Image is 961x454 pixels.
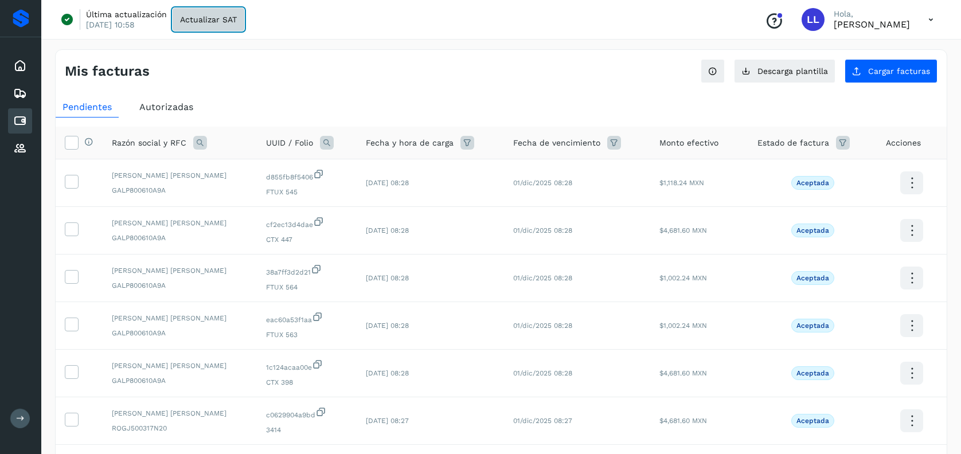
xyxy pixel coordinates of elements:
[366,226,409,234] span: [DATE] 08:28
[659,137,718,149] span: Monto efectivo
[266,330,347,340] span: FTUX 563
[366,417,409,425] span: [DATE] 08:27
[513,417,572,425] span: 01/dic/2025 08:27
[112,328,248,338] span: GALP800610A9A
[266,377,347,388] span: CTX 398
[266,406,347,420] span: c0629904a9bd
[659,369,707,377] span: $4,681.60 MXN
[112,218,248,228] span: [PERSON_NAME] [PERSON_NAME]
[8,108,32,134] div: Cuentas por pagar
[366,274,409,282] span: [DATE] 08:28
[757,137,829,149] span: Estado de factura
[112,313,248,323] span: [PERSON_NAME] [PERSON_NAME]
[366,179,409,187] span: [DATE] 08:28
[366,137,454,149] span: Fecha y hora de carga
[266,311,347,325] span: eac60a53f1aa
[868,67,930,75] span: Cargar facturas
[834,19,910,30] p: Leticia Lugo Hernandez
[112,185,248,195] span: GALP800610A9A
[513,322,572,330] span: 01/dic/2025 08:28
[266,187,347,197] span: FTUX 545
[886,137,921,149] span: Acciones
[266,359,347,373] span: 1c124acaa00e
[8,81,32,106] div: Embarques
[266,169,347,182] span: d855fb8f5406
[112,265,248,276] span: [PERSON_NAME] [PERSON_NAME]
[659,274,707,282] span: $1,002.24 MXN
[513,137,600,149] span: Fecha de vencimiento
[513,369,572,377] span: 01/dic/2025 08:28
[173,8,244,31] button: Actualizar SAT
[834,9,910,19] p: Hola,
[513,274,572,282] span: 01/dic/2025 08:28
[659,322,707,330] span: $1,002.24 MXN
[62,101,112,112] span: Pendientes
[112,423,248,433] span: ROGJ500317N20
[513,179,572,187] span: 01/dic/2025 08:28
[659,179,704,187] span: $1,118.24 MXN
[112,137,186,149] span: Razón social y RFC
[796,274,829,282] p: Aceptada
[796,226,829,234] p: Aceptada
[513,226,572,234] span: 01/dic/2025 08:28
[734,59,835,83] button: Descarga plantilla
[796,417,829,425] p: Aceptada
[266,425,347,435] span: 3414
[112,408,248,418] span: [PERSON_NAME] [PERSON_NAME]
[266,234,347,245] span: CTX 447
[796,322,829,330] p: Aceptada
[112,170,248,181] span: [PERSON_NAME] [PERSON_NAME]
[366,369,409,377] span: [DATE] 08:28
[796,369,829,377] p: Aceptada
[112,280,248,291] span: GALP800610A9A
[86,9,167,19] p: Última actualización
[65,63,150,80] h4: Mis facturas
[8,53,32,79] div: Inicio
[266,282,347,292] span: FTUX 564
[8,136,32,161] div: Proveedores
[86,19,135,30] p: [DATE] 10:58
[112,233,248,243] span: GALP800610A9A
[266,264,347,277] span: 38a7ff3d2d21
[366,322,409,330] span: [DATE] 08:28
[757,67,828,75] span: Descarga plantilla
[139,101,193,112] span: Autorizadas
[266,137,313,149] span: UUID / Folio
[659,417,707,425] span: $4,681.60 MXN
[266,216,347,230] span: cf2ec13d4dae
[112,361,248,371] span: [PERSON_NAME] [PERSON_NAME]
[180,15,237,24] span: Actualizar SAT
[659,226,707,234] span: $4,681.60 MXN
[112,375,248,386] span: GALP800610A9A
[845,59,937,83] button: Cargar facturas
[796,179,829,187] p: Aceptada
